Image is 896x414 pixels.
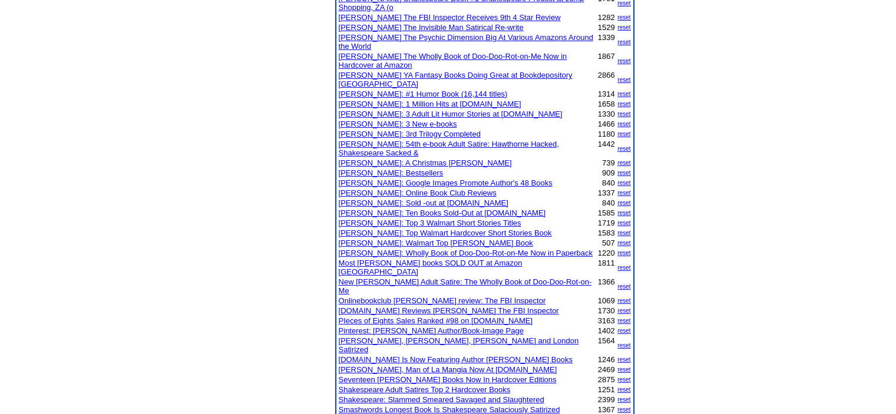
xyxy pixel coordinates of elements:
[617,240,630,246] a: reset
[598,365,615,374] font: 2469
[339,90,508,98] a: [PERSON_NAME]: #1 Humor Book (16,144 titles)
[617,396,630,403] a: reset
[617,111,630,117] a: reset
[339,405,560,414] a: Smashwords Longest Book Is Shakespeare Salaciously Satirized
[602,178,615,187] font: 840
[617,170,630,176] a: reset
[617,58,630,64] a: reset
[617,180,630,186] a: reset
[617,131,630,137] a: reset
[598,110,615,118] font: 1330
[617,121,630,127] a: reset
[617,250,630,256] a: reset
[617,406,630,413] a: reset
[598,277,615,286] font: 1366
[598,100,615,108] font: 1658
[617,91,630,97] a: reset
[339,13,561,22] a: [PERSON_NAME] The FBI Inspector Receives 9th 4 Star Review
[617,77,630,83] a: reset
[598,375,615,384] font: 2875
[617,264,630,271] a: reset
[598,395,615,404] font: 2399
[602,239,615,247] font: 507
[339,375,557,384] a: Seventeen [PERSON_NAME] Books Now In Hardcover Editions
[617,200,630,206] a: reset
[617,190,630,196] a: reset
[598,52,615,61] font: 1867
[617,317,630,324] a: reset
[598,208,615,217] font: 1585
[339,158,512,167] a: [PERSON_NAME]: A Christmas [PERSON_NAME]
[339,385,511,394] a: Shakespeare Adult Satires Top 2 Hardcover Books
[339,110,563,118] a: [PERSON_NAME]: 3 Adult Lit Humor Stories at [DOMAIN_NAME]
[339,395,544,404] a: Shakespeare: Slammed Smeared Savaged and Slaughtered
[602,158,615,167] font: 739
[339,355,573,364] a: [DOMAIN_NAME] Is Now Featuring Author [PERSON_NAME] Books
[617,307,630,314] a: reset
[617,101,630,107] a: reset
[598,120,615,128] font: 1466
[339,249,593,257] a: [PERSON_NAME]: Wholly Book of Doo-Doo-Rot-on-Me Now in Paperback
[617,327,630,334] a: reset
[339,277,592,295] a: New [PERSON_NAME] Adult Satire: The Wholly Book of Doo-Doo-Rot-on-Me
[617,356,630,363] a: reset
[598,326,615,335] font: 1402
[339,23,524,32] a: [PERSON_NAME] The Invisible Man Satirical Re-write
[339,100,521,108] a: [PERSON_NAME]: 1 Million Hits at [DOMAIN_NAME]
[339,52,567,69] a: [PERSON_NAME] The Wholly Book of Doo-Doo-Rot-on-Me Now in Hardcover at Amazon
[339,306,559,315] a: [DOMAIN_NAME] Reviews [PERSON_NAME] The FBI Inspector
[339,168,444,177] a: [PERSON_NAME]: Bestsellers
[617,24,630,31] a: reset
[617,342,630,349] a: reset
[339,178,553,187] a: [PERSON_NAME]: Google Images Promote Author's 48 Books
[598,188,615,197] font: 1337
[339,296,546,305] a: Onlinebookclub [PERSON_NAME] review: The FBI Inspector
[598,336,615,345] font: 1564
[617,220,630,226] a: reset
[339,259,523,276] a: Most [PERSON_NAME] books SOLD OUT at Amazon [GEOGRAPHIC_DATA]
[598,306,615,315] font: 1730
[339,188,497,197] a: [PERSON_NAME]: Online Book Club Reviews
[339,228,552,237] a: [PERSON_NAME]: Top Walmart Hardcover Short Stories Book
[339,316,533,325] a: PIeces of Eights Sales Ranked #98 on [DOMAIN_NAME]
[339,33,593,51] a: [PERSON_NAME] The Psychic Dimension Big At Various Amazons Around the World
[617,297,630,304] a: reset
[339,71,573,88] a: [PERSON_NAME] YA Fantasy Books Doing Great at Bookdepository [GEOGRAPHIC_DATA]
[617,14,630,21] a: reset
[617,366,630,373] a: reset
[598,218,615,227] font: 1719
[598,130,615,138] font: 1180
[617,376,630,383] a: reset
[598,296,615,305] font: 1069
[339,365,557,374] a: [PERSON_NAME], Man of La Mangia Now At [DOMAIN_NAME]
[598,228,615,237] font: 1583
[598,355,615,364] font: 1246
[598,71,615,80] font: 2866
[339,239,533,247] a: [PERSON_NAME]: Walmart Top [PERSON_NAME] Book
[339,130,481,138] a: [PERSON_NAME]: 3rd Trilogy Completed
[617,210,630,216] a: reset
[339,326,524,335] a: Pinterest: [PERSON_NAME] Author/Book-Image Page
[598,259,615,267] font: 1811
[598,33,615,42] font: 1339
[617,39,630,45] a: reset
[339,198,508,207] a: [PERSON_NAME]: Sold -out at [DOMAIN_NAME]
[617,230,630,236] a: reset
[339,336,578,354] a: [PERSON_NAME], [PERSON_NAME], [PERSON_NAME] and London Satirized
[598,90,615,98] font: 1314
[598,405,615,414] font: 1367
[598,13,615,22] font: 1282
[617,386,630,393] a: reset
[339,120,457,128] a: [PERSON_NAME]: 3 New e-books
[339,208,546,217] a: [PERSON_NAME]: Ten Books Sold-Out at [DOMAIN_NAME]
[617,160,630,166] a: reset
[598,316,615,325] font: 3163
[617,283,630,290] a: reset
[598,23,615,32] font: 1529
[602,168,615,177] font: 909
[598,140,615,148] font: 1442
[339,140,559,157] a: [PERSON_NAME]: 54th e-book Adult Satire: Hawthorne Hacked, Shakespeare Sacked &
[602,198,615,207] font: 840
[339,218,521,227] a: [PERSON_NAME]: Top 3 Walmart Short Stories Titles
[598,385,615,394] font: 1251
